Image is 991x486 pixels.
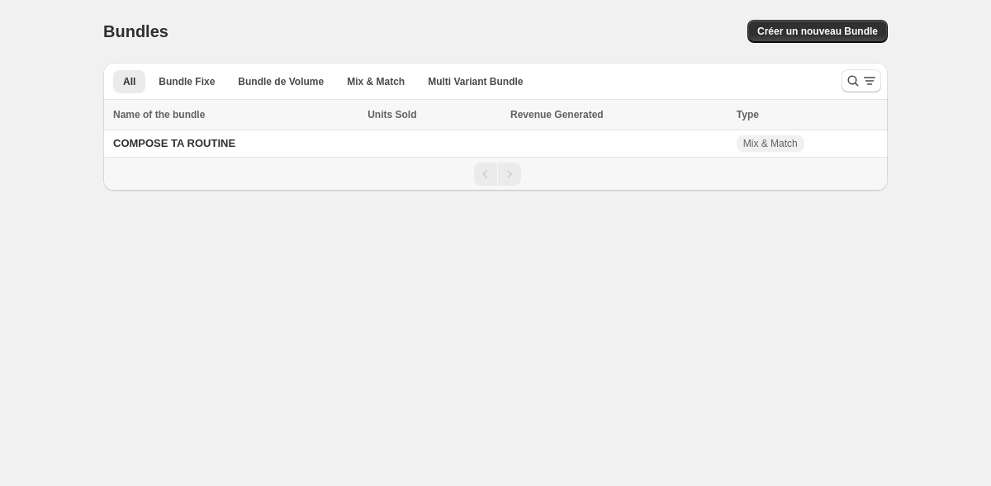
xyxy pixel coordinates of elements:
[510,106,604,123] span: Revenue Generated
[103,21,168,41] h1: Bundles
[123,75,135,88] span: All
[113,106,358,123] div: Name of the bundle
[367,106,433,123] button: Units Sold
[113,137,235,149] span: COMPOSE TA ROUTINE
[842,69,881,92] button: Search and filter results
[737,106,878,123] div: Type
[428,75,523,88] span: Multi Variant Bundle
[103,157,888,191] nav: Pagination
[347,75,405,88] span: Mix & Match
[367,106,416,123] span: Units Sold
[238,75,324,88] span: Bundle de Volume
[747,20,888,43] button: Créer un nouveau Bundle
[743,137,798,150] span: Mix & Match
[159,75,215,88] span: Bundle Fixe
[510,106,620,123] button: Revenue Generated
[757,25,878,38] span: Créer un nouveau Bundle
